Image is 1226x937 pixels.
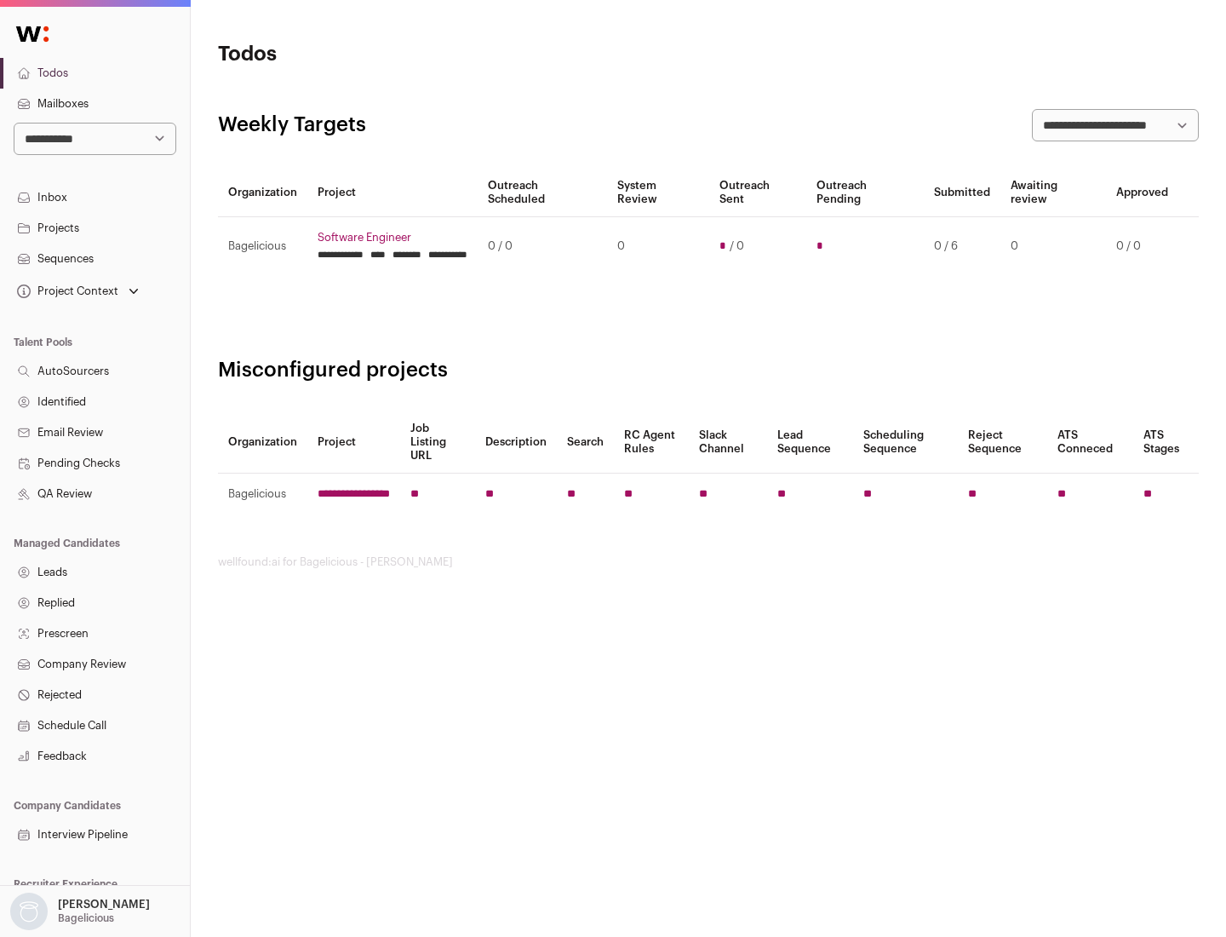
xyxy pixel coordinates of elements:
button: Open dropdown [14,279,142,303]
th: Lead Sequence [767,411,853,474]
h2: Weekly Targets [218,112,366,139]
th: Reject Sequence [958,411,1048,474]
p: [PERSON_NAME] [58,898,150,911]
th: Outreach Pending [806,169,923,217]
td: 0 / 6 [924,217,1000,276]
img: Wellfound [7,17,58,51]
th: Job Listing URL [400,411,475,474]
th: Search [557,411,614,474]
th: Outreach Scheduled [478,169,607,217]
div: Project Context [14,285,118,298]
h1: Todos [218,41,545,68]
th: Scheduling Sequence [853,411,958,474]
td: 0 / 0 [1106,217,1178,276]
th: Submitted [924,169,1000,217]
button: Open dropdown [7,893,153,930]
th: Organization [218,411,307,474]
th: ATS Conneced [1047,411,1132,474]
p: Bagelicious [58,911,114,925]
th: Description [475,411,557,474]
th: Approved [1106,169,1178,217]
th: Project [307,169,478,217]
td: Bagelicious [218,474,307,515]
td: 0 [607,217,708,276]
span: / 0 [730,239,744,253]
th: Slack Channel [689,411,767,474]
footer: wellfound:ai for Bagelicious - [PERSON_NAME] [218,555,1199,569]
th: System Review [607,169,708,217]
th: Outreach Sent [709,169,807,217]
a: Software Engineer [318,231,467,244]
th: Project [307,411,400,474]
td: 0 / 0 [478,217,607,276]
th: ATS Stages [1133,411,1199,474]
h2: Misconfigured projects [218,357,1199,384]
td: Bagelicious [218,217,307,276]
img: nopic.png [10,893,48,930]
th: Awaiting review [1000,169,1106,217]
td: 0 [1000,217,1106,276]
th: Organization [218,169,307,217]
th: RC Agent Rules [614,411,688,474]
